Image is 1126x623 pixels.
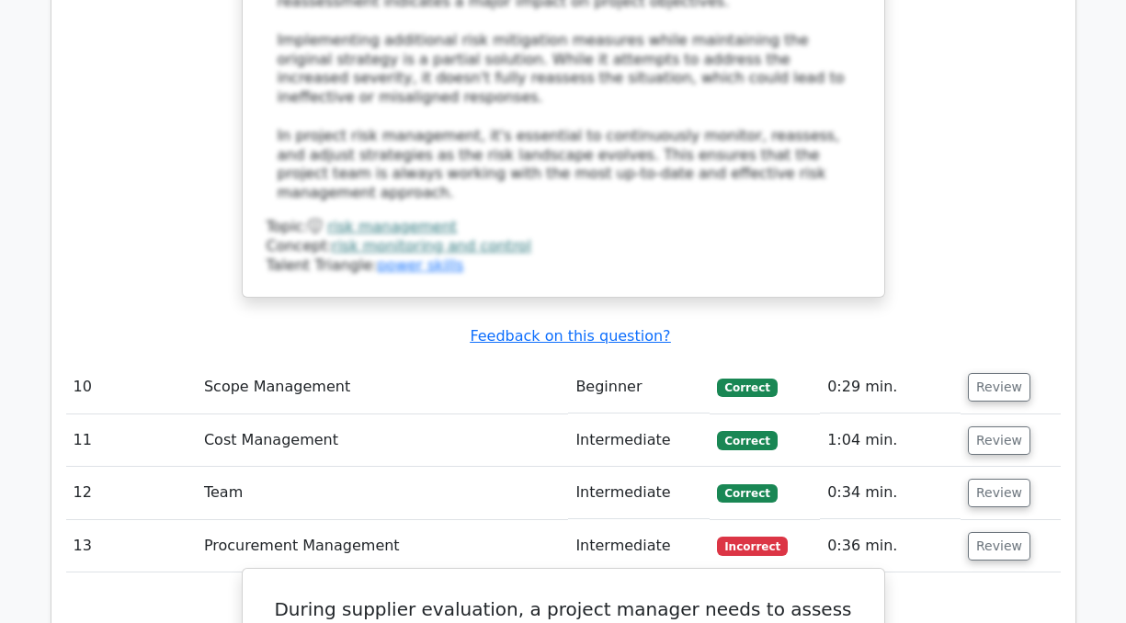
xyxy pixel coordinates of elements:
[820,520,961,572] td: 0:36 min.
[267,218,860,237] div: Topic:
[968,479,1030,507] button: Review
[66,467,197,519] td: 12
[267,218,860,275] div: Talent Triangle:
[197,414,568,467] td: Cost Management
[66,414,197,467] td: 11
[267,237,860,256] div: Concept:
[568,520,710,572] td: Intermediate
[197,467,568,519] td: Team
[968,373,1030,402] button: Review
[717,379,777,397] span: Correct
[568,414,710,467] td: Intermediate
[327,218,457,235] a: risk management
[968,532,1030,561] button: Review
[332,237,531,255] a: risk monitoring and control
[66,520,197,572] td: 13
[968,426,1030,455] button: Review
[568,361,710,413] td: Beginner
[197,520,568,572] td: Procurement Management
[470,327,670,345] a: Feedback on this question?
[377,256,463,274] a: power skills
[717,431,777,449] span: Correct
[66,361,197,413] td: 10
[820,361,961,413] td: 0:29 min.
[568,467,710,519] td: Intermediate
[820,467,961,519] td: 0:34 min.
[197,361,568,413] td: Scope Management
[717,537,788,555] span: Incorrect
[820,414,961,467] td: 1:04 min.
[717,484,777,503] span: Correct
